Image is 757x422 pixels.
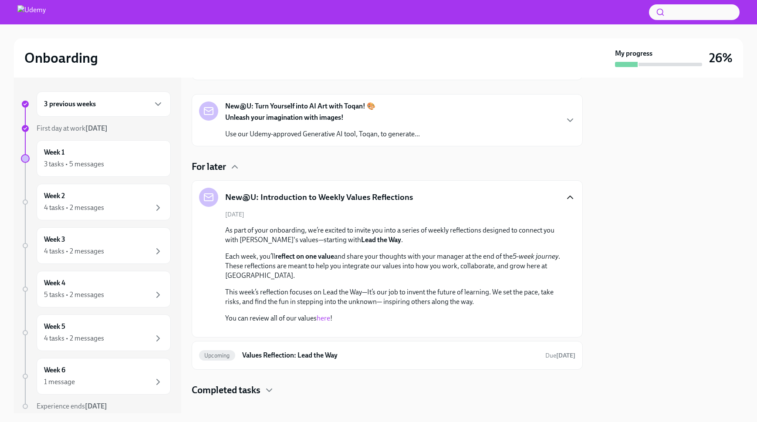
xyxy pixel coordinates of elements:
a: First day at work[DATE] [21,124,171,133]
img: Udemy [17,5,46,19]
a: here [317,314,330,322]
strong: reflect on one value [275,252,334,260]
p: As part of your onboarding, we’re excited to invite you into a series of weekly reflections desig... [225,226,561,245]
strong: [DATE] [85,402,107,410]
p: Use our Udemy-approved Generative AI tool, Toqan, to generate... [225,129,420,139]
a: Week 45 tasks • 2 messages [21,271,171,307]
h3: 26% [709,50,733,66]
a: Week 34 tasks • 2 messages [21,227,171,264]
p: This week’s reflection focuses on Lead the Way—It’s our job to invent the future of learning. We ... [225,287,561,307]
h4: For later [192,160,226,173]
a: Week 24 tasks • 2 messages [21,184,171,220]
h6: Week 1 [44,148,64,157]
h6: Week 2 [44,191,65,201]
h6: Week 4 [44,278,65,288]
div: 4 tasks • 2 messages [44,203,104,213]
span: First day at work [37,124,108,132]
h6: 3 previous weeks [44,99,96,109]
a: UpcomingValues Reflection: Lead the WayDue[DATE] [199,348,575,362]
p: Each week, you’ll and share your thoughts with your manager at the end of the . These reflections... [225,252,561,280]
span: [DATE] [225,210,244,219]
p: You can review all of our values ! [225,314,561,323]
h5: New@U: Introduction to Weekly Values Reflections [225,192,413,203]
strong: Unleash your imagination with images! [225,113,344,122]
h6: Values Reflection: Lead the Way [242,351,538,360]
h2: Onboarding [24,49,98,67]
strong: New@U: Turn Yourself into AI Art with Toqan! 🎨 [225,101,375,111]
a: Week 13 tasks • 5 messages [21,140,171,177]
strong: Lead the Way [361,236,401,244]
h6: Week 3 [44,235,65,244]
strong: [DATE] [556,352,575,359]
span: September 15th, 2025 10:00 [545,351,575,360]
span: Upcoming [199,352,235,359]
div: Completed tasks [192,384,583,397]
div: 4 tasks • 2 messages [44,246,104,256]
span: Due [545,352,575,359]
div: 4 tasks • 2 messages [44,334,104,343]
a: Week 54 tasks • 2 messages [21,314,171,351]
div: 5 tasks • 2 messages [44,290,104,300]
a: Week 61 message [21,358,171,395]
span: Experience ends [37,402,107,410]
strong: [DATE] [85,124,108,132]
div: 1 message [44,377,75,387]
strong: My progress [615,49,652,58]
div: For later [192,160,583,173]
h4: Completed tasks [192,384,260,397]
em: 5-week journey [513,252,558,260]
div: 3 tasks • 5 messages [44,159,104,169]
div: 3 previous weeks [37,91,171,117]
h6: Week 6 [44,365,65,375]
h6: Week 5 [44,322,65,331]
